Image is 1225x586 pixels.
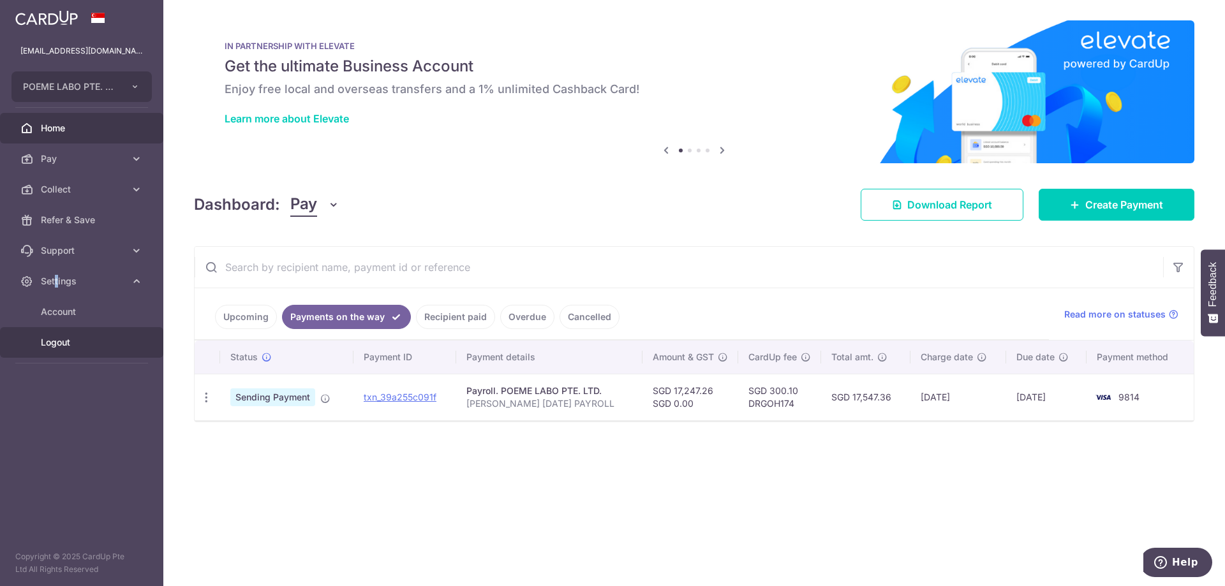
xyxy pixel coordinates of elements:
a: Read more on statuses [1064,308,1178,321]
td: [DATE] [1006,374,1087,420]
td: SGD 17,247.26 SGD 0.00 [642,374,738,420]
a: Cancelled [560,305,620,329]
a: Learn more about Elevate [225,112,349,125]
button: POEME LABO PTE. LTD. [11,71,152,102]
span: Download Report [907,197,992,212]
span: 9814 [1118,392,1140,402]
span: Logout [41,336,125,349]
a: Overdue [500,305,554,329]
a: Payments on the way [282,305,411,329]
th: Payment details [456,341,642,374]
h6: Enjoy free local and overseas transfers and a 1% unlimited Cashback Card! [225,82,1164,97]
span: Amount & GST [653,351,714,363]
span: Support [41,244,125,257]
span: CardUp fee [748,351,797,363]
p: [EMAIL_ADDRESS][DOMAIN_NAME] [20,45,143,57]
span: Pay [41,152,125,165]
a: Download Report [861,189,1023,221]
h5: Get the ultimate Business Account [225,56,1164,77]
a: txn_39a255c091f [364,392,436,402]
span: Read more on statuses [1064,308,1166,321]
a: Create Payment [1039,189,1194,221]
span: Sending Payment [230,388,315,406]
span: Status [230,351,258,363]
span: Due date [1016,351,1055,363]
a: Upcoming [215,305,277,329]
td: [DATE] [910,374,1006,420]
th: Payment ID [353,341,456,374]
span: Create Payment [1085,197,1163,212]
a: Recipient paid [416,305,495,329]
input: Search by recipient name, payment id or reference [195,247,1163,288]
h4: Dashboard: [194,193,280,216]
img: CardUp [15,10,78,26]
div: Payroll. POEME LABO PTE. LTD. [466,385,632,397]
button: Pay [290,193,339,217]
button: Feedback - Show survey [1201,249,1225,336]
span: Collect [41,183,125,196]
p: [PERSON_NAME] [DATE] PAYROLL [466,397,632,410]
span: Charge date [921,351,973,363]
img: Renovation banner [194,20,1194,163]
img: Bank Card [1090,390,1116,405]
p: IN PARTNERSHIP WITH ELEVATE [225,41,1164,51]
span: Account [41,305,125,318]
td: SGD 300.10 DRGOH174 [738,374,821,420]
span: Refer & Save [41,214,125,226]
iframe: Opens a widget where you can find more information [1143,548,1212,580]
span: Total amt. [831,351,873,363]
span: Settings [41,275,125,288]
span: Pay [290,193,317,217]
td: SGD 17,547.36 [821,374,910,420]
span: Feedback [1207,262,1219,307]
th: Payment method [1087,341,1194,374]
span: POEME LABO PTE. LTD. [23,80,117,93]
span: Home [41,122,125,135]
